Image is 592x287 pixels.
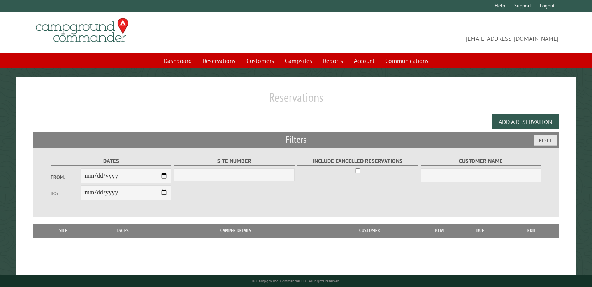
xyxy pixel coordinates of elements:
span: [EMAIL_ADDRESS][DOMAIN_NAME] [296,21,559,43]
label: Dates [51,157,172,166]
th: Total [424,224,455,238]
th: Site [37,224,89,238]
a: Reservations [198,53,240,68]
label: To: [51,190,81,197]
button: Add a Reservation [492,114,559,129]
th: Camper Details [157,224,315,238]
a: Communications [381,53,433,68]
a: Account [349,53,379,68]
label: Site Number [174,157,295,166]
label: From: [51,173,81,181]
a: Customers [242,53,279,68]
a: Dashboard [159,53,197,68]
h1: Reservations [33,90,559,111]
img: Campground Commander [33,15,131,45]
th: Due [455,224,505,238]
th: Dates [89,224,157,238]
h2: Filters [33,132,559,147]
th: Customer [315,224,424,238]
a: Reports [318,53,348,68]
small: © Campground Commander LLC. All rights reserved. [252,278,340,283]
label: Include Cancelled Reservations [297,157,418,166]
a: Campsites [280,53,317,68]
button: Reset [534,135,557,146]
label: Customer Name [421,157,542,166]
th: Edit [505,224,559,238]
